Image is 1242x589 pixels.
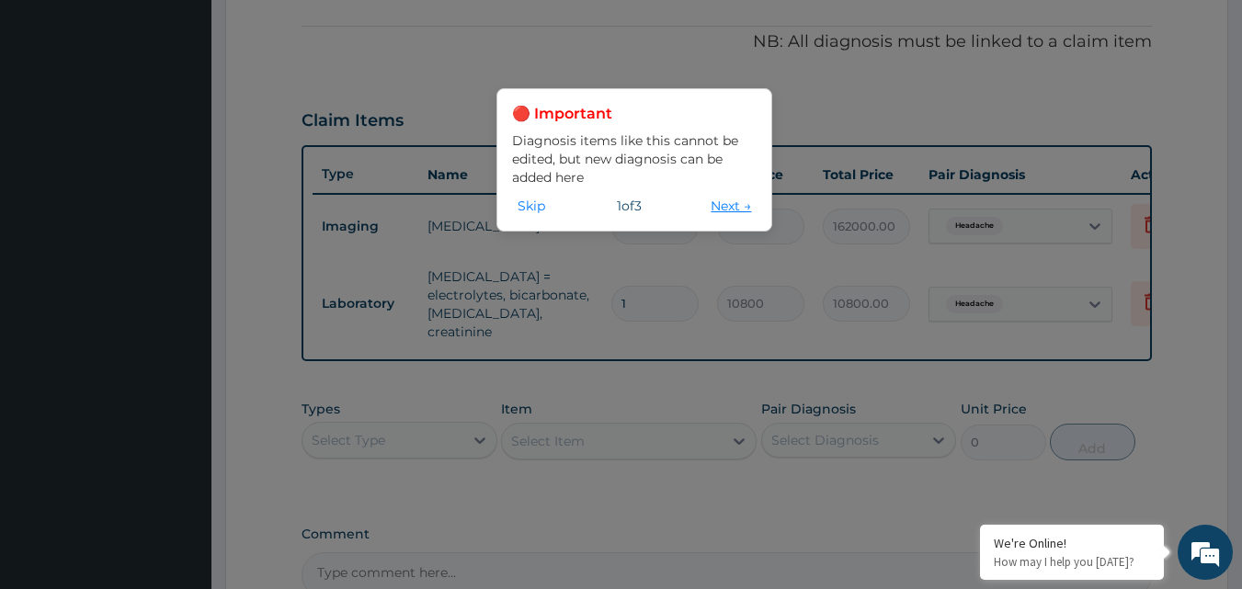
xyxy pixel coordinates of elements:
img: d_794563401_company_1708531726252_794563401 [34,92,74,138]
div: Chat with us now [96,103,309,127]
p: Diagnosis items like this cannot be edited, but new diagnosis can be added here [512,131,757,187]
h3: 🔴 Important [512,104,757,124]
button: Skip [512,196,551,216]
p: How may I help you today? [994,554,1150,570]
textarea: Type your message and hit 'Enter' [9,393,350,458]
span: We're online! [107,177,254,363]
div: We're Online! [994,535,1150,551]
span: 1 of 3 [617,197,642,215]
div: Minimize live chat window [302,9,346,53]
button: Next → [705,196,757,216]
